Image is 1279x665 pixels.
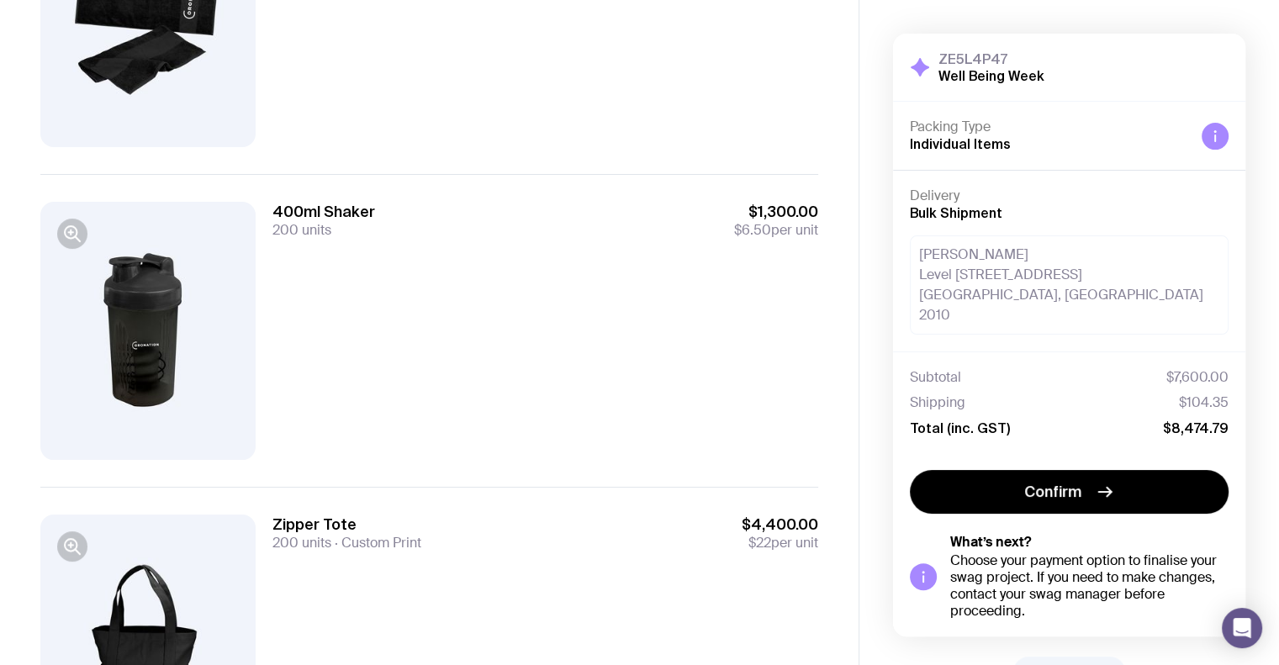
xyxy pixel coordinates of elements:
span: $8,474.79 [1163,420,1229,436]
span: Subtotal [910,369,961,386]
span: Bulk Shipment [910,205,1002,220]
span: $4,400.00 [742,515,818,535]
span: Custom Print [331,534,421,552]
div: Choose your payment option to finalise your swag project. If you need to make changes, contact yo... [950,552,1229,620]
span: $1,300.00 [734,202,818,222]
span: $104.35 [1179,394,1229,411]
h3: 400ml Shaker [272,202,375,222]
h3: ZE5L4P47 [938,50,1044,67]
span: $6.50 [734,221,771,239]
h5: What’s next? [950,534,1229,551]
span: 200 units [272,534,331,552]
span: $7,600.00 [1166,369,1229,386]
span: Individual Items [910,136,1011,151]
div: [PERSON_NAME] Level [STREET_ADDRESS] [GEOGRAPHIC_DATA], [GEOGRAPHIC_DATA] 2010 [910,235,1229,335]
div: Open Intercom Messenger [1222,608,1262,648]
span: 200 units [272,221,331,239]
button: Confirm [910,470,1229,514]
h4: Packing Type [910,119,1188,135]
span: $22 [748,534,771,552]
span: per unit [742,535,818,552]
span: per unit [734,222,818,239]
span: Confirm [1024,482,1081,502]
h3: Zipper Tote [272,515,421,535]
h4: Delivery [910,187,1229,204]
span: Shipping [910,394,965,411]
span: Total (inc. GST) [910,420,1010,436]
h2: Well Being Week [938,67,1044,84]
